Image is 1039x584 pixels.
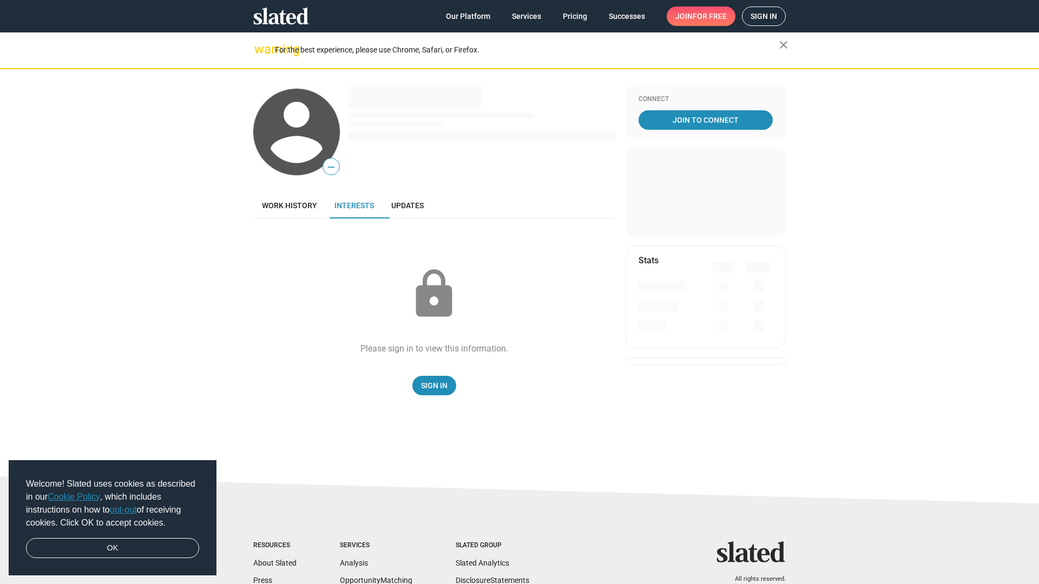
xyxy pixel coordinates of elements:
span: Sign In [421,376,448,395]
span: Join [675,6,727,26]
a: Sign In [412,376,456,395]
mat-icon: lock [407,267,461,321]
span: Pricing [563,6,587,26]
div: Resources [253,541,297,550]
a: Joinfor free [667,6,735,26]
span: for free [693,6,727,26]
div: For the best experience, please use Chrome, Safari, or Firefox. [275,43,779,57]
a: opt-out [110,505,137,514]
div: Connect [639,95,773,104]
span: Successes [609,6,645,26]
div: Services [340,541,412,550]
div: Please sign in to view this information. [360,343,508,354]
a: Updates [383,193,432,218]
a: Analysis [340,559,368,567]
mat-icon: close [777,38,790,51]
span: Sign in [751,7,777,25]
span: Join To Connect [641,110,771,130]
a: Join To Connect [639,110,773,130]
span: Work history [262,201,317,210]
a: Our Platform [437,6,499,26]
a: Slated Analytics [456,559,509,567]
mat-icon: warning [254,43,267,56]
a: dismiss cookie message [26,538,199,559]
span: Welcome! Slated uses cookies as described in our , which includes instructions on how to of recei... [26,477,199,529]
a: Interests [326,193,383,218]
a: Services [503,6,550,26]
span: Interests [334,201,374,210]
a: Successes [600,6,654,26]
a: Cookie Policy [48,492,100,501]
a: Pricing [554,6,596,26]
span: Our Platform [446,6,490,26]
a: Work history [253,193,326,218]
span: Services [512,6,541,26]
a: Sign in [742,6,786,26]
div: Slated Group [456,541,529,550]
mat-card-title: Stats [639,255,659,266]
div: cookieconsent [9,460,216,576]
span: — [323,160,339,174]
a: About Slated [253,559,297,567]
span: Updates [391,201,424,210]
